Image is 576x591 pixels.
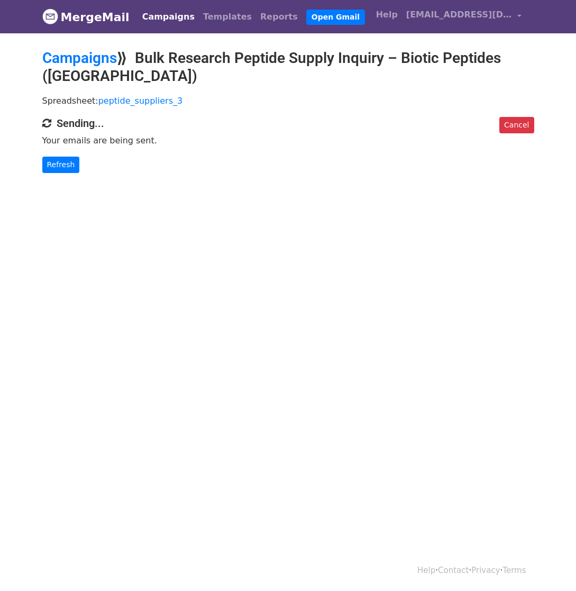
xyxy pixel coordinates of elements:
[199,6,256,28] a: Templates
[402,4,526,29] a: [EMAIL_ADDRESS][DOMAIN_NAME]
[42,49,117,67] a: Campaigns
[406,8,512,21] span: [EMAIL_ADDRESS][DOMAIN_NAME]
[256,6,302,28] a: Reports
[471,566,500,575] a: Privacy
[42,135,534,146] p: Your emails are being sent.
[138,6,199,28] a: Campaigns
[42,49,534,85] h2: ⟫ Bulk Research Peptide Supply Inquiry – Biotic Peptides ([GEOGRAPHIC_DATA])
[42,8,58,24] img: MergeMail logo
[499,117,534,133] a: Cancel
[42,117,534,130] h4: Sending...
[42,157,80,173] a: Refresh
[42,6,130,28] a: MergeMail
[502,566,526,575] a: Terms
[438,566,469,575] a: Contact
[98,96,183,106] a: peptide_suppliers_3
[306,10,365,25] a: Open Gmail
[417,566,435,575] a: Help
[42,95,534,106] p: Spreadsheet:
[372,4,402,25] a: Help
